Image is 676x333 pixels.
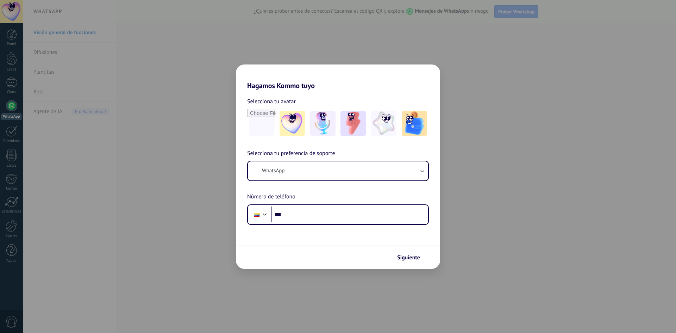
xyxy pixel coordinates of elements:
button: WhatsApp [248,161,428,180]
img: -5.jpeg [402,111,427,136]
img: -1.jpeg [280,111,305,136]
span: Selecciona tu avatar [247,97,296,106]
img: -3.jpeg [340,111,366,136]
button: Siguiente [394,252,430,264]
span: Selecciona tu preferencia de soporte [247,149,335,158]
img: -2.jpeg [310,111,336,136]
span: WhatsApp [262,167,284,174]
span: Número de teléfono [247,192,295,202]
h2: Hagamos Kommo tuyo [236,64,440,90]
img: -4.jpeg [371,111,396,136]
span: Siguiente [397,255,420,260]
div: Colombia: + 57 [250,207,263,222]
